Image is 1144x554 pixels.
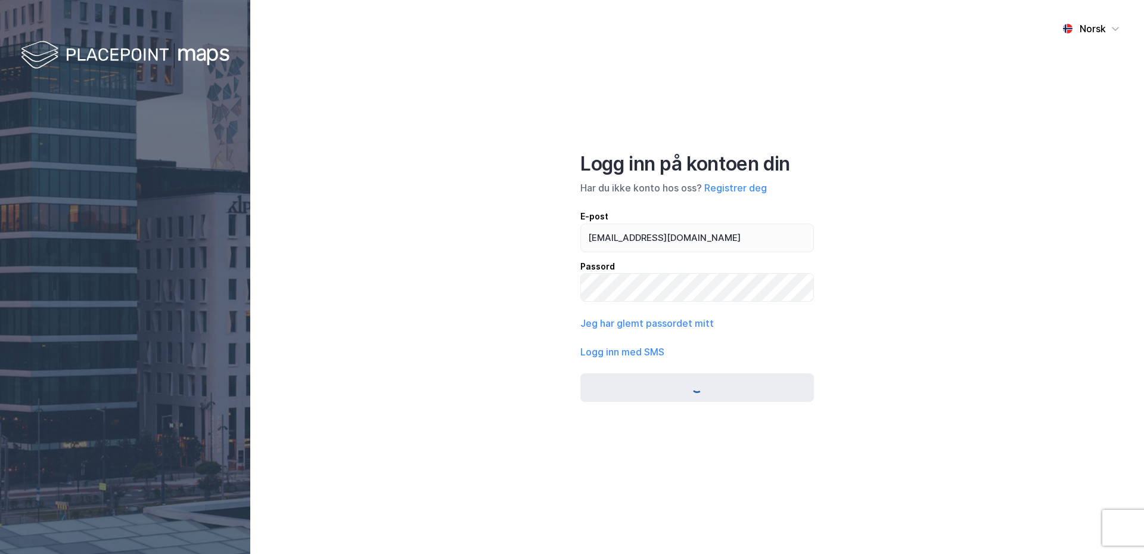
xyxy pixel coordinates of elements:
div: Logg inn på kontoen din [580,152,814,176]
div: Har du ikke konto hos oss? [580,181,814,195]
div: E-post [580,209,814,224]
div: Passord [580,259,814,274]
iframe: Chat Widget [1084,497,1144,554]
button: Jeg har glemt passordet mitt [580,316,714,330]
button: Registrer deg [704,181,767,195]
div: Norsk [1080,21,1106,36]
button: Logg inn med SMS [580,345,664,359]
div: Kontrollprogram for chat [1084,497,1144,554]
img: logo-white.f07954bde2210d2a523dddb988cd2aa7.svg [21,38,229,73]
